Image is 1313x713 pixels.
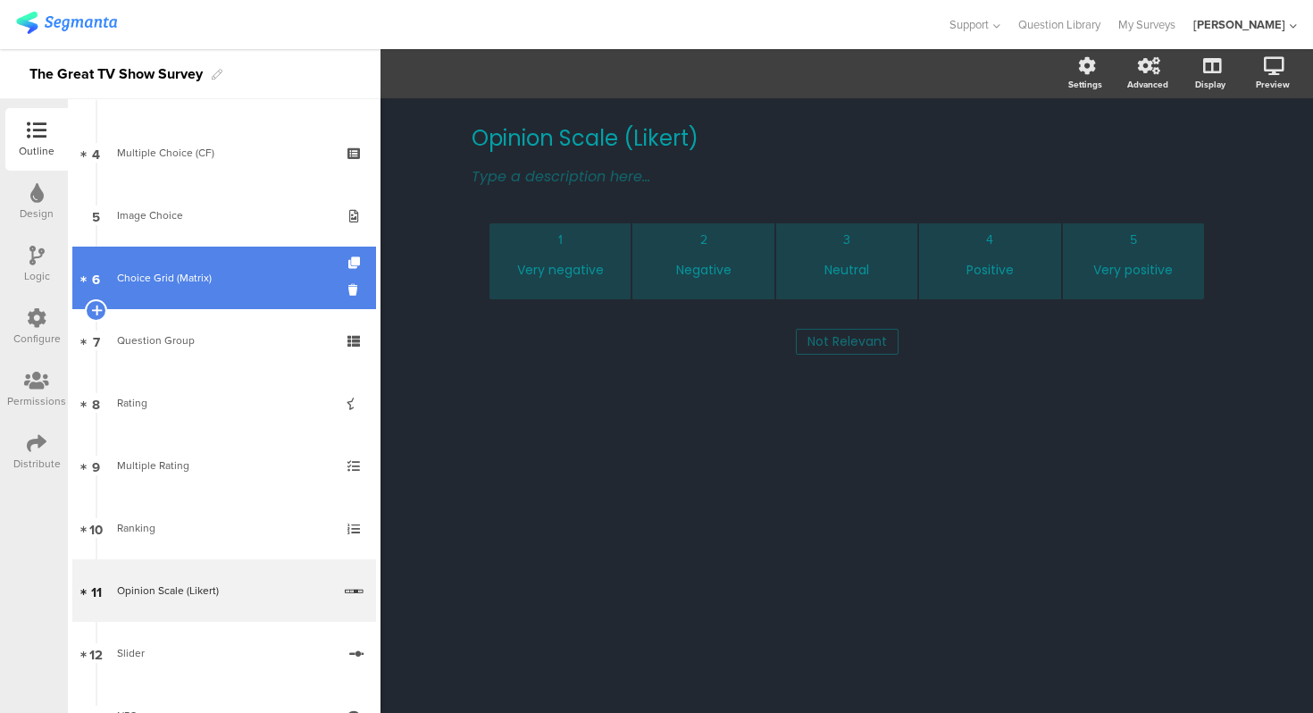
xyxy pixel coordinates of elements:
[640,248,766,292] div: Negative
[117,206,330,224] div: Image Choice
[92,393,100,413] span: 8
[1193,16,1285,33] div: [PERSON_NAME]
[117,582,331,600] div: Opinion Scale (Likert)
[92,206,100,225] span: 5
[796,329,899,355] input: Type N/A text...
[93,331,100,350] span: 7
[783,231,910,248] div: 3
[91,581,102,600] span: 11
[1093,261,1173,280] div: Very positive
[926,231,1053,248] div: 4
[13,331,61,347] div: Configure
[72,622,376,684] a: 12 Slider
[24,268,50,284] div: Logic
[517,261,604,280] div: Very negative
[72,497,376,559] a: 10 Ranking
[497,231,623,248] div: 1
[7,393,66,409] div: Permissions
[72,122,376,184] a: 4 Multiple Choice (CF)
[20,206,54,222] div: Design
[117,144,330,162] div: Multiple Choice (CF)
[1070,231,1197,248] div: 5
[72,434,376,497] a: 9 Multiple Rating
[117,394,330,412] div: Rating
[13,456,61,472] div: Distribute
[117,331,330,349] div: Question Group
[72,247,376,309] a: 6 Choice Grid (Matrix)
[29,60,203,88] div: The Great TV Show Survey
[117,457,330,474] div: Multiple Rating
[117,519,330,537] div: Ranking
[472,165,1222,188] div: Type a description here...
[16,12,117,34] img: segmanta logo
[1256,78,1290,91] div: Preview
[89,643,103,663] span: 12
[72,184,376,247] a: 5 Image Choice
[949,16,989,33] span: Support
[19,143,54,159] div: Outline
[92,143,100,163] span: 4
[72,559,376,622] a: 11 Opinion Scale (Likert)
[117,269,330,287] div: Choice Grid (Matrix)
[966,261,1014,280] div: Positive
[89,518,103,538] span: 10
[640,231,766,248] div: 2
[1068,78,1102,91] div: Settings
[72,372,376,434] a: 8 Rating
[92,80,100,100] span: 3
[348,257,364,269] i: Duplicate
[348,281,364,298] i: Delete
[92,268,100,288] span: 6
[472,125,1222,152] p: Opinion Scale (Likert)
[92,456,100,475] span: 9
[1195,78,1225,91] div: Display
[824,261,869,280] div: Neutral
[72,309,376,372] a: 7 Question Group
[1127,78,1168,91] div: Advanced
[117,644,336,662] div: Slider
